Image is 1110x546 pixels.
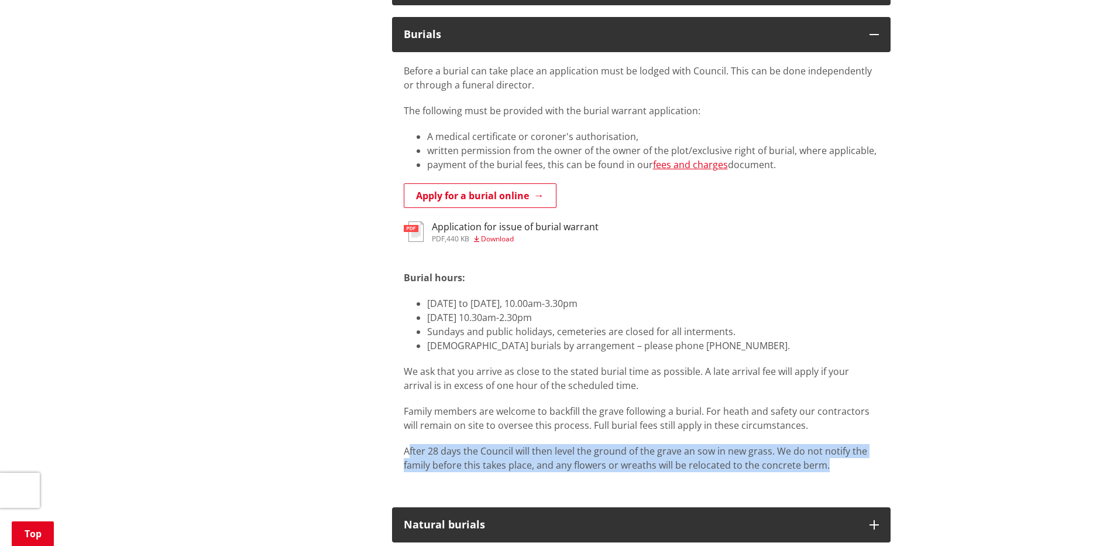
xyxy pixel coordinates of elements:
[404,444,879,472] p: After 28 days the Council will then level the ground of the grave an sow in new grass. We do not ...
[12,521,54,546] a: Top
[404,271,465,284] strong: Burial hours:
[432,221,599,233] h3: Application for issue of burial warrant
[404,519,858,531] div: Natural burials
[404,29,858,40] div: Burials
[404,221,424,242] img: document-pdf.svg
[404,404,879,432] p: Family members are welcome to backfill the grave following a burial. For heath and safety our con...
[432,236,599,243] div: ,
[404,221,599,243] a: Application for issue of burial warrant pdf,440 KB Download
[392,507,891,542] button: Natural burials
[427,325,879,339] li: Sundays and public holidays, cemeteries are closed for all interments.
[427,144,879,158] li: written permission from the owner of the owner of the plot/exclusive right of burial, where appli...
[427,311,532,324] span: [DATE] 10.30am-2.30pm
[653,158,728,171] a: fees and charges
[427,129,879,144] li: A medical certificate or coroner's authorisation,
[446,234,469,244] span: 440 KB
[427,297,578,310] span: [DATE] to [DATE], 10.00am-3.30pm
[404,364,879,393] p: We ask that you arrive as close to the stated burial time as possible. A late arrival fee will ap...
[432,234,445,244] span: pdf
[404,104,879,118] p: The following must be provided with the burial warrant application:
[404,183,556,208] a: Apply for a burial online
[481,234,514,244] span: Download
[427,339,879,353] li: [DEMOGRAPHIC_DATA] burials by arrangement – please phone [PHONE_NUMBER].
[427,158,879,172] li: payment of the burial fees, this can be found in our document.
[1056,497,1098,539] iframe: Messenger Launcher
[392,17,891,52] button: Burials
[404,64,879,92] p: Before a burial can take place an application must be lodged with Council. This can be done indep...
